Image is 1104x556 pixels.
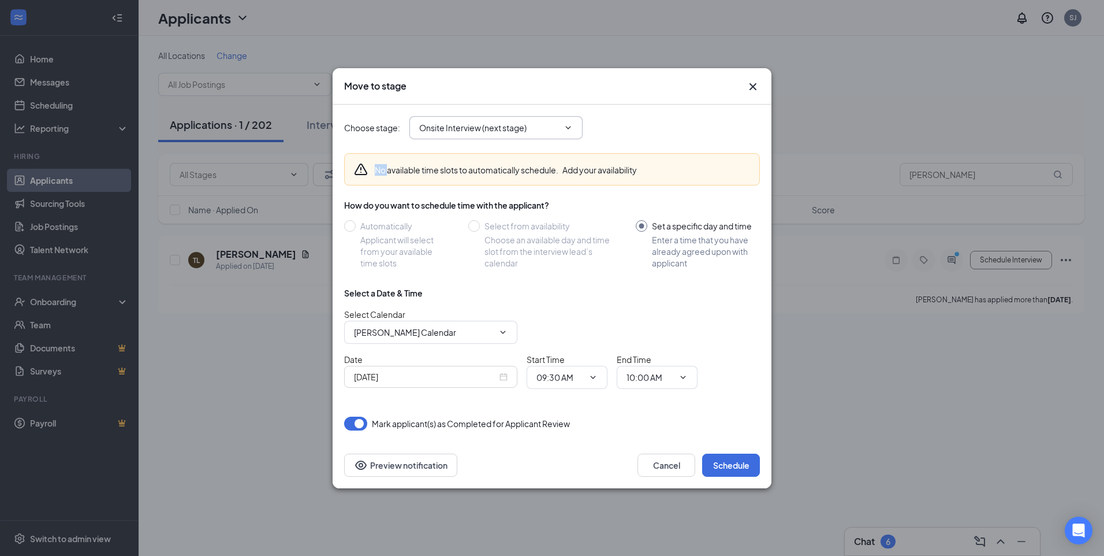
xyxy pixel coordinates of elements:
[588,373,598,382] svg: ChevronDown
[375,164,637,176] div: No available time slots to automatically schedule.
[536,371,584,384] input: Start time
[372,417,570,431] span: Mark applicant(s) as Completed for Applicant Review
[344,80,406,92] h3: Move to stage
[354,162,368,176] svg: Warning
[344,354,363,365] span: Date
[344,121,400,134] span: Choose stage :
[562,164,637,176] button: Add your availability
[746,80,760,94] button: Close
[527,354,565,365] span: Start Time
[678,373,688,382] svg: ChevronDown
[344,454,457,477] button: Preview notificationEye
[564,123,573,132] svg: ChevronDown
[354,458,368,472] svg: Eye
[344,199,760,211] div: How do you want to schedule time with the applicant?
[344,309,405,320] span: Select Calendar
[1065,517,1092,544] div: Open Intercom Messenger
[637,454,695,477] button: Cancel
[498,328,508,337] svg: ChevronDown
[617,354,651,365] span: End Time
[626,371,674,384] input: End time
[702,454,760,477] button: Schedule
[746,80,760,94] svg: Cross
[354,370,497,383] input: Sep 16, 2025
[344,287,423,299] div: Select a Date & Time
